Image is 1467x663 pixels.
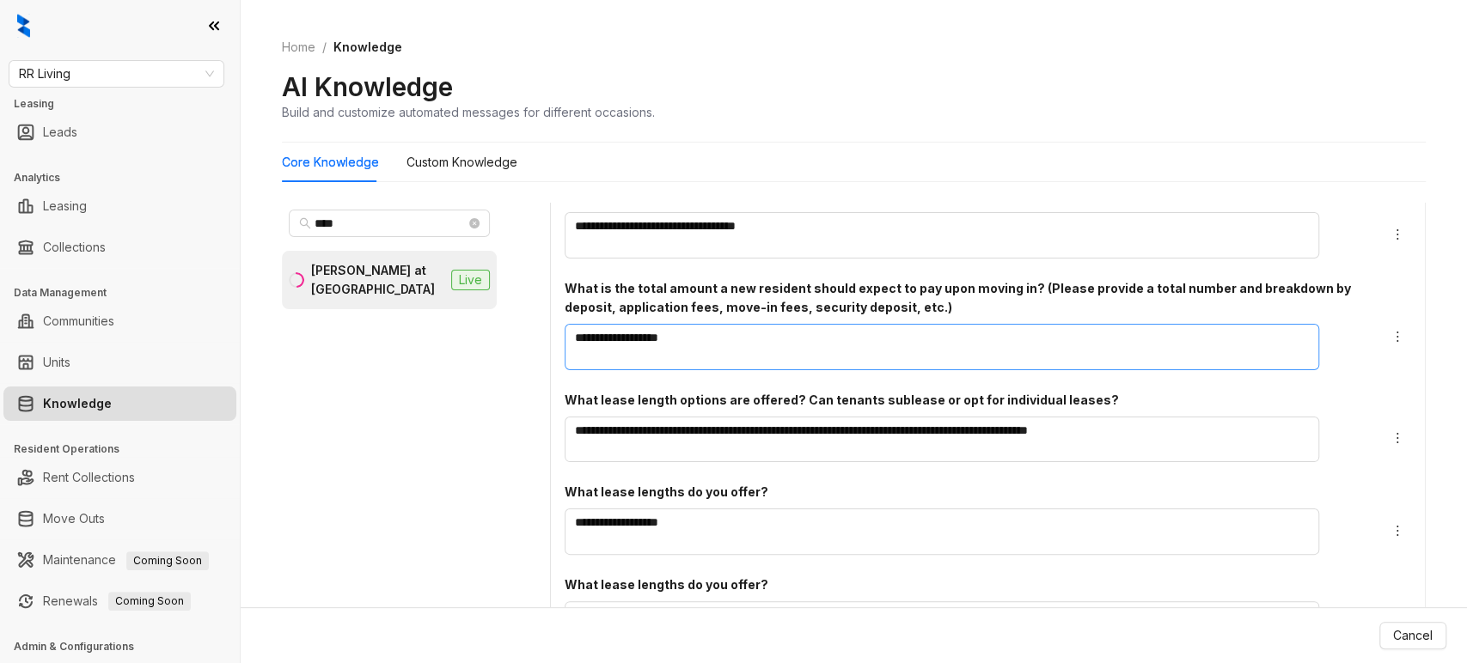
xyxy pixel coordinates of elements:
span: more [1391,330,1404,344]
li: Collections [3,230,236,265]
li: Rent Collections [3,460,236,495]
li: Renewals [3,584,236,618]
span: RR Living [19,61,214,87]
div: Custom Knowledge [406,153,517,172]
h3: Data Management [14,285,240,301]
h3: Leasing [14,96,240,112]
li: Maintenance [3,543,236,577]
span: Knowledge [333,40,402,54]
a: Knowledge [43,386,112,421]
a: Move Outs [43,502,105,536]
h3: Admin & Configurations [14,639,240,654]
li: Units [3,345,236,380]
li: Leads [3,115,236,149]
div: What lease lengths do you offer? [565,575,1363,594]
div: What lease lengths do you offer? [565,483,1363,502]
h3: Resident Operations [14,441,240,457]
a: Rent Collections [43,460,135,495]
span: search [299,217,311,229]
div: What lease length options are offered? Can tenants sublease or opt for individual leases? [565,391,1363,410]
a: Leasing [43,189,87,223]
h2: AI Knowledge [282,70,453,103]
li: Communities [3,304,236,338]
li: Leasing [3,189,236,223]
span: close-circle [469,218,480,228]
span: Live [451,270,490,290]
span: more [1391,524,1404,538]
a: Home [278,38,319,57]
div: Build and customize automated messages for different occasions. [282,103,655,121]
img: logo [17,14,30,38]
h3: Analytics [14,170,240,186]
a: Communities [43,304,114,338]
div: Core Knowledge [282,153,379,172]
span: more [1391,431,1404,445]
a: Units [43,345,70,380]
span: Coming Soon [108,592,191,611]
a: Collections [43,230,106,265]
li: Move Outs [3,502,236,536]
div: [PERSON_NAME] at [GEOGRAPHIC_DATA] [311,261,444,299]
span: more [1391,228,1404,241]
li: / [322,38,327,57]
li: Knowledge [3,386,236,421]
a: RenewalsComing Soon [43,584,191,618]
span: Coming Soon [126,551,209,570]
div: What is the total amount a new resident should expect to pay upon moving in? (Please provide a to... [565,279,1363,317]
a: Leads [43,115,77,149]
